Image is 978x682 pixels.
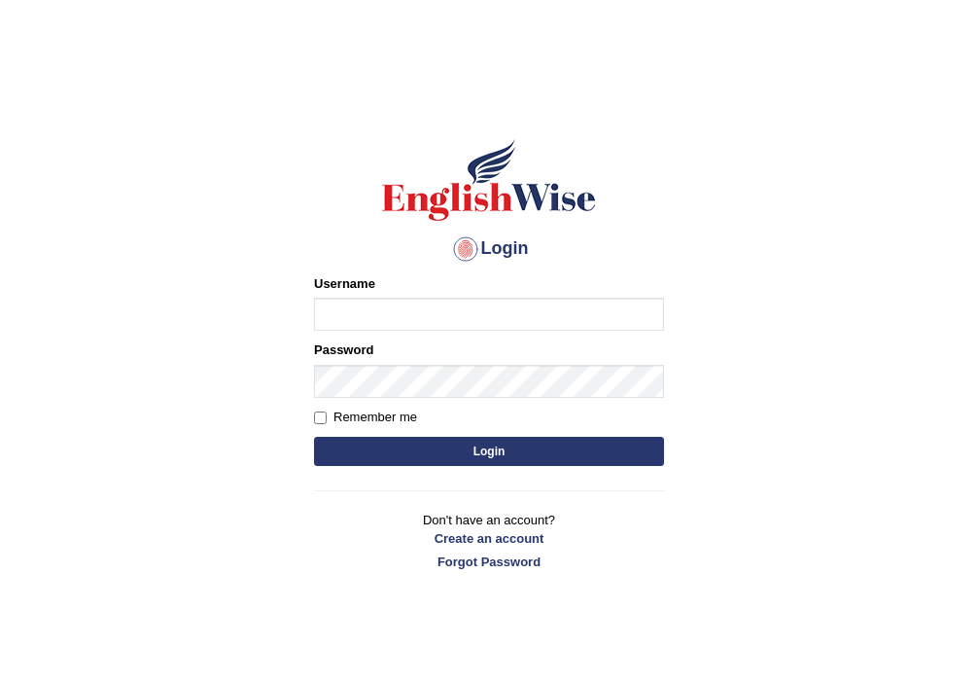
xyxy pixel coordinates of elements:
label: Remember me [314,408,417,427]
label: Password [314,341,373,359]
input: Remember me [314,412,327,424]
p: Don't have an account? [314,511,664,571]
h4: Login [314,233,664,265]
img: Logo of English Wise sign in for intelligent practice with AI [378,136,600,224]
a: Create an account [314,529,664,548]
button: Login [314,437,664,466]
a: Forgot Password [314,553,664,571]
label: Username [314,274,375,293]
